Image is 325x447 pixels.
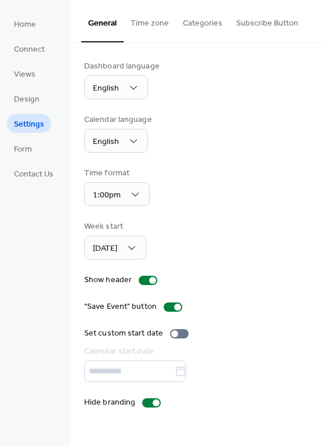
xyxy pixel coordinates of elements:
[84,167,147,179] div: Time format
[84,327,163,340] div: Set custom start date
[84,221,144,233] div: Week start
[84,60,160,73] div: Dashboard language
[14,143,32,156] span: Form
[84,396,135,409] div: Hide branding
[93,81,119,96] span: English
[93,241,117,257] span: [DATE]
[93,134,119,150] span: English
[14,69,35,81] span: Views
[7,139,39,158] a: Form
[84,301,157,313] div: "Save Event" button
[14,93,39,106] span: Design
[14,118,44,131] span: Settings
[14,168,53,181] span: Contact Us
[7,39,52,58] a: Connect
[93,188,121,203] span: 1:00pm
[7,164,60,183] a: Contact Us
[14,44,45,56] span: Connect
[7,64,42,83] a: Views
[14,19,36,31] span: Home
[84,274,132,286] div: Show header
[7,89,46,108] a: Design
[84,345,308,358] div: Calendar start date
[7,114,51,133] a: Settings
[7,14,43,33] a: Home
[84,114,152,126] div: Calendar language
